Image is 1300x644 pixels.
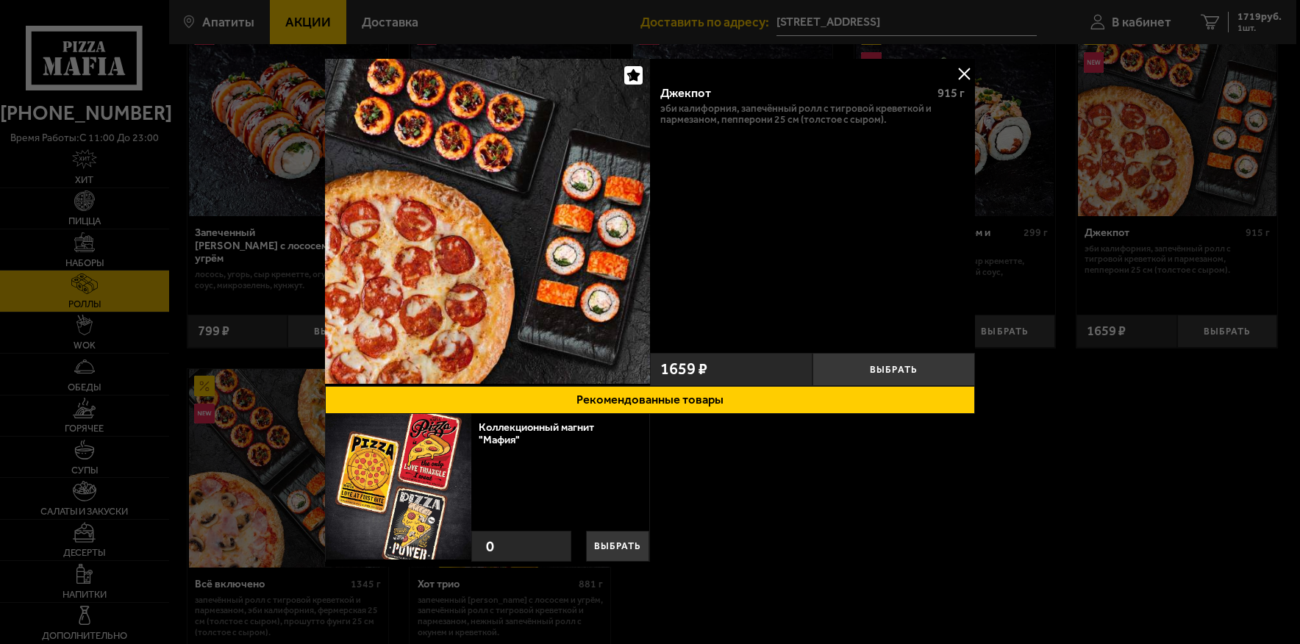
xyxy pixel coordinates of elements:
[325,386,975,414] button: Рекомендованные товары
[938,86,965,100] span: 915 г
[660,86,926,101] div: Джекпот
[660,361,707,377] span: 1659 ₽
[586,531,649,562] button: Выбрать
[325,59,650,386] a: Джекпот
[325,59,650,384] img: Джекпот
[479,421,594,447] a: Коллекционный магнит "Мафия"
[813,353,975,386] button: Выбрать
[482,532,498,561] strong: 0
[660,104,965,125] p: Эби Калифорния, Запечённый ролл с тигровой креветкой и пармезаном, Пепперони 25 см (толстое с сыр...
